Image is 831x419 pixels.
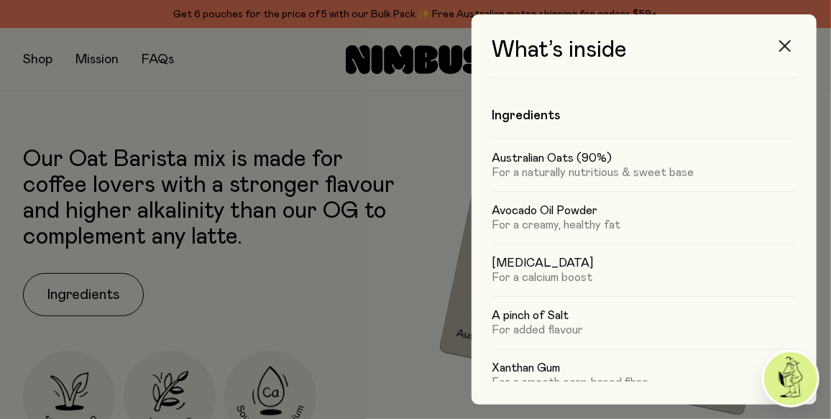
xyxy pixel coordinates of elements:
[492,270,796,285] p: For a calcium boost
[492,203,796,218] h5: Avocado Oil Powder
[492,165,796,180] p: For a naturally nutritious & sweet base
[492,375,796,390] p: For a smooth corn-based fibre
[492,151,796,165] h5: Australian Oats (90%)
[492,218,796,232] p: For a creamy, healthy fat
[492,308,796,323] h5: A pinch of Salt
[492,37,796,78] h3: What’s inside
[492,361,796,375] h5: Xanthan Gum
[492,256,796,270] h5: [MEDICAL_DATA]
[492,323,796,337] p: For added flavour
[764,352,817,405] img: agent
[492,107,796,124] h4: Ingredients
